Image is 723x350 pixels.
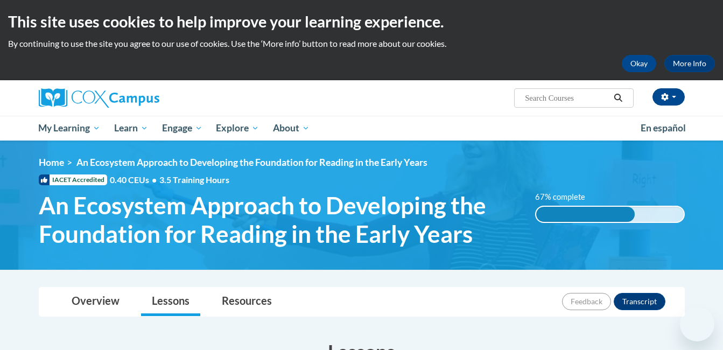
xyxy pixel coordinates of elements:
a: Overview [61,288,130,316]
img: Cox Campus [39,88,159,108]
button: Account Settings [652,88,685,106]
button: Search [610,92,626,104]
a: More Info [664,55,715,72]
input: Search Courses [524,92,610,104]
a: Home [39,157,64,168]
span: An Ecosystem Approach to Developing the Foundation for Reading in the Early Years [39,191,520,248]
a: Resources [211,288,283,316]
a: En español [634,117,693,139]
span: Learn [114,122,148,135]
span: • [152,174,157,185]
a: Cox Campus [39,88,243,108]
span: 3.5 Training Hours [159,174,229,185]
a: Engage [155,116,209,141]
span: About [273,122,310,135]
h2: This site uses cookies to help improve your learning experience. [8,11,715,32]
a: My Learning [32,116,108,141]
button: Okay [622,55,656,72]
div: Main menu [23,116,701,141]
span: IACET Accredited [39,174,107,185]
iframe: Button to launch messaging window [680,307,714,341]
a: Lessons [141,288,200,316]
label: 67% complete [535,191,597,203]
div: 67% complete [536,207,635,222]
span: Engage [162,122,202,135]
p: By continuing to use the site you agree to our use of cookies. Use the ‘More info’ button to read... [8,38,715,50]
a: Learn [107,116,155,141]
button: Feedback [562,293,611,310]
span: En español [641,122,686,134]
a: Explore [209,116,266,141]
button: Transcript [614,293,665,310]
span: 0.40 CEUs [110,174,159,186]
span: An Ecosystem Approach to Developing the Foundation for Reading in the Early Years [76,157,427,168]
a: About [266,116,317,141]
span: My Learning [38,122,100,135]
span: Explore [216,122,259,135]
